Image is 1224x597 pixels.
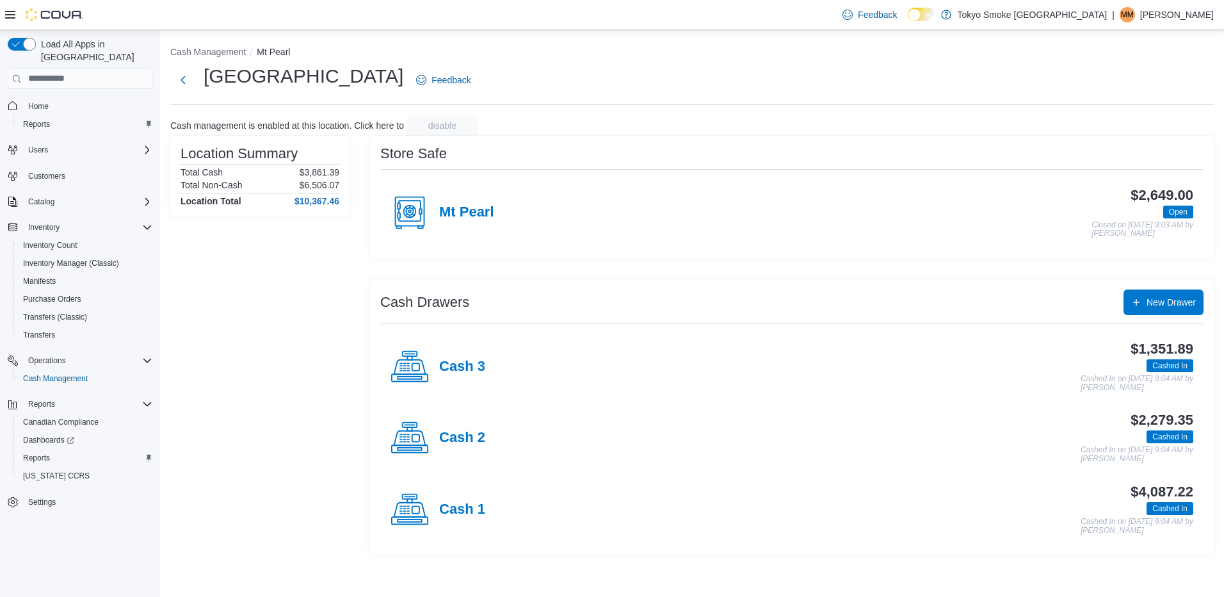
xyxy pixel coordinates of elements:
a: [US_STATE] CCRS [18,468,95,484]
button: Users [23,142,53,158]
span: Reports [18,117,152,132]
a: Purchase Orders [18,291,86,307]
span: Reports [23,397,152,412]
span: Cashed In [1147,502,1193,515]
button: New Drawer [1123,290,1204,315]
button: Reports [23,397,60,412]
button: Reports [3,395,157,413]
span: Home [28,101,49,111]
p: $3,861.39 [300,167,339,177]
span: Purchase Orders [18,291,152,307]
button: Transfers [13,326,157,344]
div: Matthew Marshall [1120,7,1135,22]
button: Purchase Orders [13,290,157,308]
span: Operations [28,356,66,366]
button: [US_STATE] CCRS [13,467,157,485]
span: Inventory Manager (Classic) [18,256,152,271]
h4: Mt Pearl [439,204,494,221]
nav: An example of EuiBreadcrumbs [170,45,1214,61]
span: Inventory [28,222,60,233]
a: Manifests [18,274,61,289]
span: Reports [23,119,50,129]
span: Transfers [18,327,152,343]
span: Dashboards [23,435,74,445]
button: Inventory [23,220,65,235]
button: Cash Management [170,47,246,57]
h3: Cash Drawers [380,295,469,310]
span: Canadian Compliance [23,417,99,427]
span: New Drawer [1147,296,1196,309]
button: Cash Management [13,370,157,388]
span: Washington CCRS [18,468,152,484]
button: Operations [3,352,157,370]
span: Inventory Count [18,238,152,253]
a: Dashboards [18,432,79,448]
span: Operations [23,353,152,368]
h3: Store Safe [380,146,447,161]
a: Canadian Compliance [18,414,104,430]
span: Customers [28,171,65,181]
button: disable [407,115,478,136]
span: Feedback [431,74,471,86]
span: Settings [28,497,56,507]
span: Dashboards [18,432,152,448]
button: Inventory Manager (Classic) [13,254,157,272]
button: Inventory Count [13,236,157,254]
a: Inventory Count [18,238,83,253]
button: Catalog [23,194,60,209]
a: Customers [23,168,70,184]
span: disable [428,119,456,132]
button: Operations [23,353,71,368]
h3: $2,649.00 [1131,188,1193,203]
button: Settings [3,493,157,511]
a: Reports [18,450,55,466]
span: Reports [18,450,152,466]
button: Reports [13,115,157,133]
span: Catalog [28,197,54,207]
span: Cashed In [1152,431,1188,443]
h1: [GEOGRAPHIC_DATA] [204,63,403,89]
button: Inventory [3,218,157,236]
button: Home [3,97,157,115]
a: Cash Management [18,371,93,386]
p: | [1112,7,1115,22]
button: Reports [13,449,157,467]
p: Cashed In on [DATE] 9:04 AM by [PERSON_NAME] [1081,518,1193,535]
span: Purchase Orders [23,294,81,304]
p: Closed on [DATE] 9:03 AM by [PERSON_NAME] [1091,221,1193,238]
span: Reports [28,399,55,409]
span: Cashed In [1147,430,1193,443]
h6: Total Non-Cash [181,180,243,190]
p: Cashed In on [DATE] 9:04 AM by [PERSON_NAME] [1081,446,1193,463]
span: Feedback [858,8,897,21]
h6: Total Cash [181,167,223,177]
h3: Location Summary [181,146,298,161]
button: Catalog [3,193,157,211]
a: Feedback [837,2,902,28]
h3: $4,087.22 [1131,484,1193,500]
span: Load All Apps in [GEOGRAPHIC_DATA] [36,38,152,63]
input: Dark Mode [908,8,935,21]
p: $6,506.07 [300,180,339,190]
span: Canadian Compliance [18,414,152,430]
h4: $10,367.46 [294,196,339,206]
span: Cash Management [23,373,88,384]
span: [US_STATE] CCRS [23,471,90,481]
a: Home [23,99,54,114]
nav: Complex example [8,92,152,545]
span: Inventory Manager (Classic) [23,258,119,268]
span: Cashed In [1147,359,1193,372]
span: Settings [23,494,152,510]
a: Inventory Manager (Classic) [18,256,124,271]
button: Next [170,67,196,93]
a: Feedback [411,67,476,93]
span: MM [1121,7,1134,22]
h3: $2,279.35 [1131,413,1193,428]
span: Transfers (Classic) [18,309,152,325]
p: [PERSON_NAME] [1140,7,1214,22]
span: Cash Management [18,371,152,386]
span: Manifests [23,276,56,286]
span: Open [1169,206,1188,218]
h4: Cash 1 [439,502,485,518]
